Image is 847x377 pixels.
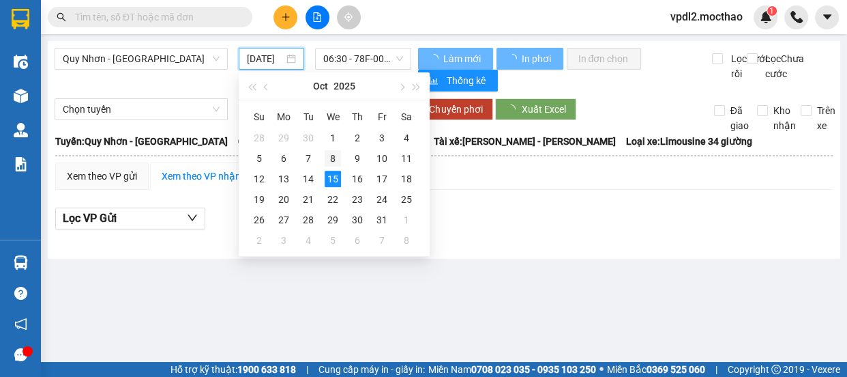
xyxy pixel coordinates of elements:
div: 13 [276,171,292,187]
span: | [306,362,308,377]
td: 2025-11-06 [345,230,370,251]
div: 31 [374,212,390,228]
input: 15/10/2025 [247,51,284,66]
td: 2025-10-10 [370,148,394,169]
div: 1 [325,130,341,146]
span: Miền Bắc [607,362,705,377]
span: bar-chart [429,76,441,87]
button: caret-down [815,5,839,29]
button: 2025 [333,72,355,100]
td: 2025-11-01 [394,210,419,230]
div: 6 [276,150,292,167]
div: 16 [349,171,366,187]
td: 2025-10-13 [271,169,296,189]
td: 2025-10-07 [296,148,321,169]
div: 18 [398,171,415,187]
span: In phơi [521,51,552,66]
strong: 0708 023 035 - 0935 103 250 [471,364,596,375]
span: Quy Nhơn - Đà Lạt [63,48,220,69]
td: 2025-10-02 [345,128,370,148]
td: 2025-09-29 [271,128,296,148]
div: 9 [349,150,366,167]
span: | [715,362,717,377]
td: 2025-11-04 [296,230,321,251]
span: Loại xe: Limousine 34 giường [626,134,752,149]
div: 12 [251,171,267,187]
div: 8 [398,232,415,249]
span: file-add [312,12,322,22]
div: 7 [374,232,390,249]
td: 2025-10-31 [370,210,394,230]
th: Su [247,106,271,128]
div: 7 [300,150,316,167]
span: Nhận: [160,12,192,26]
td: 2025-10-23 [345,189,370,210]
td: 2025-10-18 [394,169,419,189]
img: warehouse-icon [14,255,28,270]
span: search [57,12,66,22]
td: 2025-10-09 [345,148,370,169]
div: 30 [300,130,316,146]
div: 21 [300,191,316,208]
span: copyright [771,365,781,374]
sup: 1 [767,6,777,16]
button: file-add [306,5,329,29]
td: 2025-10-11 [394,148,419,169]
div: 6 [349,232,366,249]
td: 2025-10-17 [370,169,394,189]
td: 2025-10-03 [370,128,394,148]
button: Chuyển phơi [418,98,493,120]
td: 2025-10-26 [247,210,271,230]
td: 2025-11-05 [321,230,345,251]
div: 0792432019 [160,59,298,78]
div: 19 [251,191,267,208]
div: 22 [325,191,341,208]
td: 2025-10-22 [321,189,345,210]
td: 2025-09-28 [247,128,271,148]
input: Tìm tên, số ĐT hoặc mã đơn [75,10,236,25]
div: 8 [325,150,341,167]
div: Xem theo VP nhận [162,169,241,184]
img: warehouse-icon [14,89,28,103]
td: 2025-09-30 [296,128,321,148]
div: 23 [349,191,366,208]
div: 29 [276,130,292,146]
div: VY [160,42,298,59]
span: vpdl2.mocthao [659,8,754,25]
div: 5 [251,150,267,167]
button: Lọc VP Gửi [55,208,205,229]
th: Tu [296,106,321,128]
div: [GEOGRAPHIC_DATA] [12,12,150,42]
td: 2025-10-04 [394,128,419,148]
td: 2025-11-03 [271,230,296,251]
button: In đơn chọn [567,48,641,70]
div: A [160,78,298,94]
td: 2025-11-02 [247,230,271,251]
span: message [14,348,27,361]
button: Xuất Excel [495,98,576,120]
div: 30 [349,212,366,228]
span: down [187,212,198,223]
div: 1 [398,212,415,228]
td: 2025-10-21 [296,189,321,210]
td: 2025-10-16 [345,169,370,189]
button: Oct [313,72,328,100]
div: 3 [276,232,292,249]
span: Chọn tuyến [63,99,220,120]
button: Làm mới [418,48,493,70]
td: 2025-10-24 [370,189,394,210]
span: ⚪️ [599,367,604,372]
img: warehouse-icon [14,55,28,69]
div: 28 [251,130,267,146]
span: question-circle [14,287,27,300]
span: Cung cấp máy in - giấy in: [318,362,425,377]
td: 2025-10-19 [247,189,271,210]
td: 2025-10-01 [321,128,345,148]
div: 10 [374,150,390,167]
th: Th [345,106,370,128]
div: 26 [251,212,267,228]
th: We [321,106,345,128]
div: 2 [251,232,267,249]
b: Tuyến: Quy Nhơn - [GEOGRAPHIC_DATA] [55,136,228,147]
div: 14 [300,171,316,187]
